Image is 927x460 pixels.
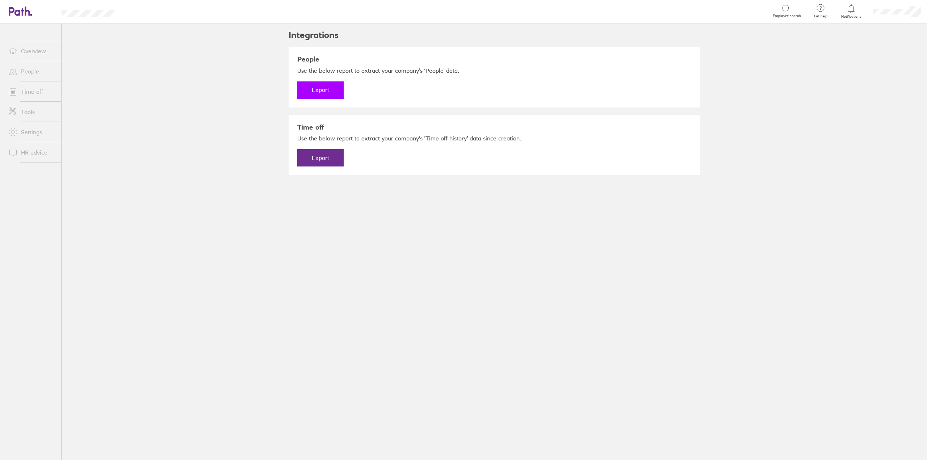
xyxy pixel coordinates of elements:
span: Get help [809,14,832,18]
a: People [3,64,61,79]
button: Export [297,81,344,99]
h2: Integrations [289,24,339,47]
h3: People [297,55,691,63]
a: Overview [3,44,61,58]
div: Search [134,8,152,14]
a: Settings [3,125,61,139]
p: Use the below report to extract your company's ‘People’ data. [297,67,691,74]
a: HR advice [3,145,61,160]
span: Notifications [840,14,863,19]
button: Export [297,149,344,166]
a: Notifications [840,4,863,19]
h3: Time off [297,123,691,131]
a: Tools [3,105,61,119]
span: Employee search [773,14,801,18]
a: Time off [3,84,61,99]
p: Use the below report to extract your company's ‘Time off history’ data since creation. [297,135,691,142]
